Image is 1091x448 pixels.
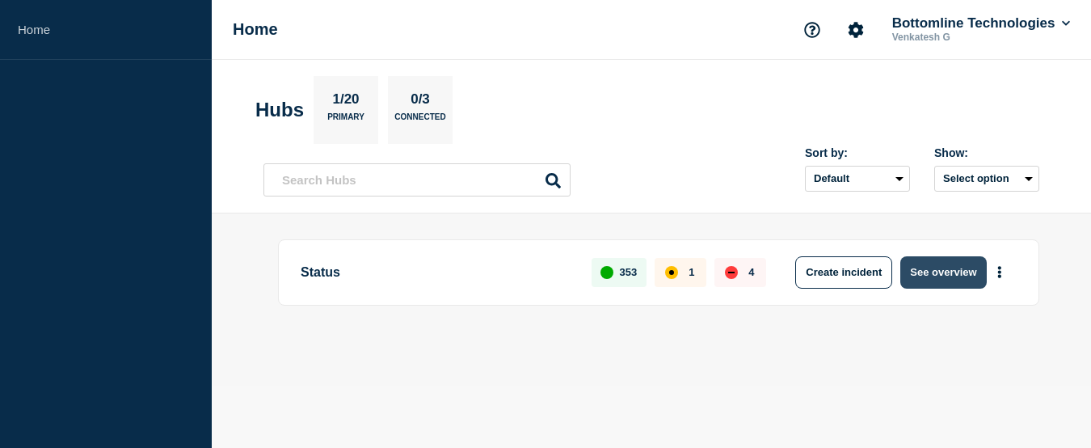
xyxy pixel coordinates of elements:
p: Status [301,256,573,289]
p: 1 [689,266,694,278]
button: Support [795,13,829,47]
button: Create incident [795,256,892,289]
input: Search Hubs [263,163,571,197]
div: up [600,266,613,279]
div: affected [665,266,678,279]
button: See overview [900,256,986,289]
p: Venkatesh G [889,32,1057,43]
p: 1/20 [326,91,365,112]
p: 0/3 [405,91,436,112]
button: More actions [989,257,1010,287]
div: Show: [934,146,1039,159]
p: Connected [394,112,445,129]
button: Select option [934,166,1039,192]
div: down [725,266,738,279]
button: Account settings [839,13,873,47]
h1: Home [233,20,278,39]
p: 4 [748,266,754,278]
div: Sort by: [805,146,910,159]
select: Sort by [805,166,910,192]
p: 353 [620,266,638,278]
button: Bottomline Technologies [889,15,1073,32]
h2: Hubs [255,99,304,121]
p: Primary [327,112,364,129]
